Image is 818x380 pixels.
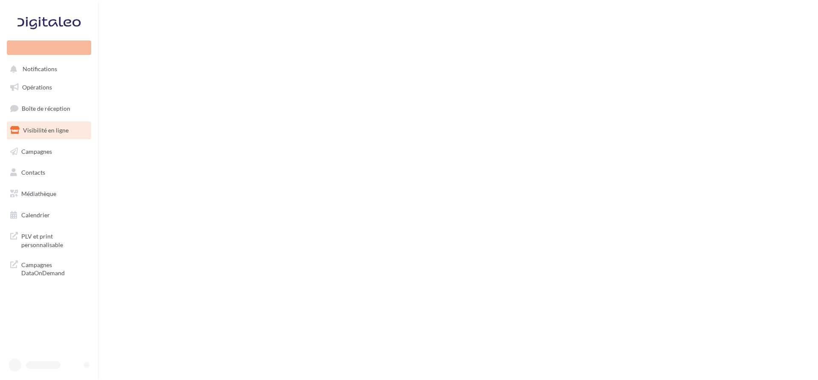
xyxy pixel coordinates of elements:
a: Campagnes [5,143,93,161]
span: Opérations [22,83,52,91]
a: Contacts [5,164,93,181]
span: Boîte de réception [22,105,70,112]
a: Campagnes DataOnDemand [5,256,93,281]
span: Contacts [21,169,45,176]
span: Calendrier [21,211,50,219]
a: PLV et print personnalisable [5,227,93,252]
a: Visibilité en ligne [5,121,93,139]
a: Opérations [5,78,93,96]
div: Nouvelle campagne [7,40,91,55]
a: Médiathèque [5,185,93,203]
span: Médiathèque [21,190,56,197]
span: Visibilité en ligne [23,127,69,134]
a: Calendrier [5,206,93,224]
span: PLV et print personnalisable [21,230,88,249]
a: Boîte de réception [5,99,93,118]
span: Campagnes [21,147,52,155]
span: Campagnes DataOnDemand [21,259,88,277]
span: Notifications [23,66,57,73]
